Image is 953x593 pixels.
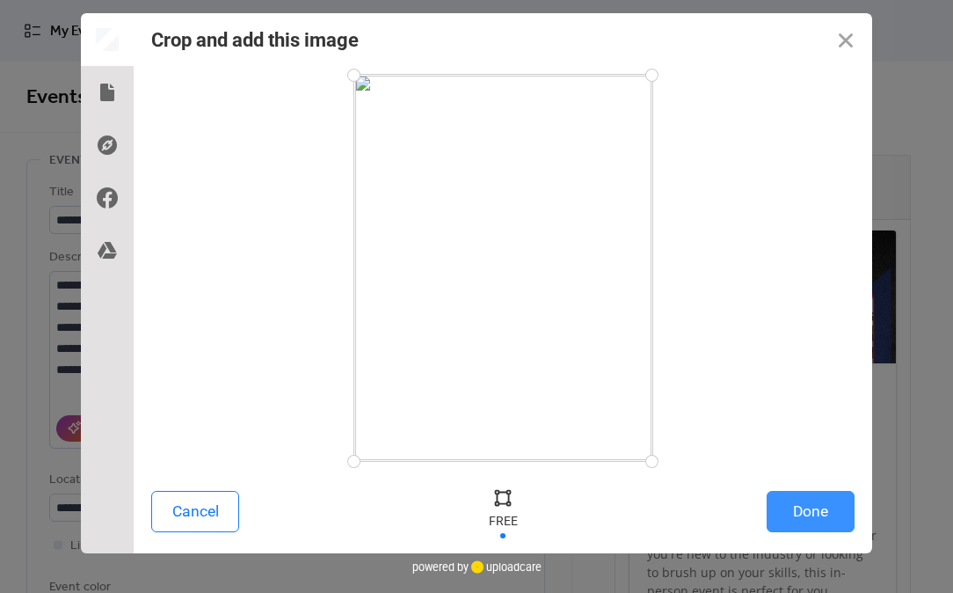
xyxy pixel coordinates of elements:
button: Close [819,13,872,66]
div: Preview [81,13,134,66]
div: Facebook [81,172,134,224]
button: Done [767,491,855,532]
a: uploadcare [469,560,542,574]
div: Direct Link [81,119,134,172]
div: powered by [412,553,542,580]
button: Cancel [151,491,239,532]
div: Google Drive [81,224,134,277]
div: Local Files [81,66,134,119]
div: Crop and add this image [151,29,359,51]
